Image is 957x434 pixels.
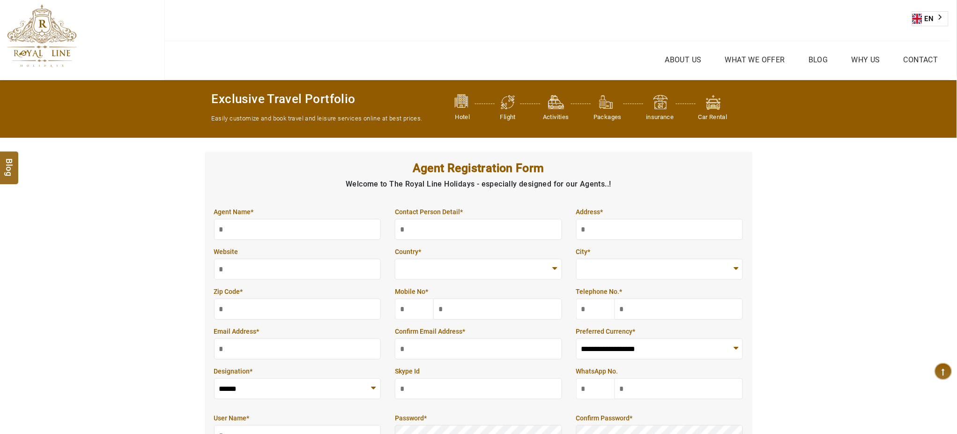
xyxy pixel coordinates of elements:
[663,53,704,67] a: About Us
[912,11,949,26] aside: Language selected: English
[214,247,381,256] label: Website
[214,413,381,423] label: User Name*
[723,53,787,67] a: What we Offer
[214,161,743,176] h3: Agent Registration Form
[395,413,562,423] label: Password*
[912,12,948,26] a: EN
[593,113,622,122] span: Packages
[543,113,569,122] span: Activities
[646,113,674,122] span: insurance
[849,53,883,67] a: Why Us
[395,247,562,256] label: Country*
[576,367,743,376] label: WhatsApp No.
[497,113,519,122] span: Flight
[576,413,743,423] label: Confirm Password*
[212,114,426,123] p: Easily customize and book travel and leisure services online at best prices.
[576,207,743,217] label: Address*
[395,287,562,296] label: Mobile No*
[3,159,15,167] span: Blog
[395,327,562,336] label: Confirm Email Address*
[214,207,381,217] label: Agent Name*
[576,287,743,296] label: Telephone No.*
[901,53,941,67] a: Contact
[214,327,381,336] label: Email Address*
[576,247,743,256] label: City*
[214,178,743,191] p: Welcome to The Royal Line Holidays - especially designed for our Agents..!
[395,367,562,376] label: Skype Id
[214,287,381,296] label: Zip Code*
[576,327,743,336] label: Preferred Currency*
[806,53,831,67] a: Blog
[452,113,473,122] span: Hotel
[698,113,727,122] span: Car Rental
[395,207,562,217] label: Contact Person Detail*
[212,92,426,107] h3: Exclusive Travel Portfolio
[7,4,77,67] img: The Royal Line Holidays
[912,11,949,26] div: Language
[214,367,381,376] label: Designation*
